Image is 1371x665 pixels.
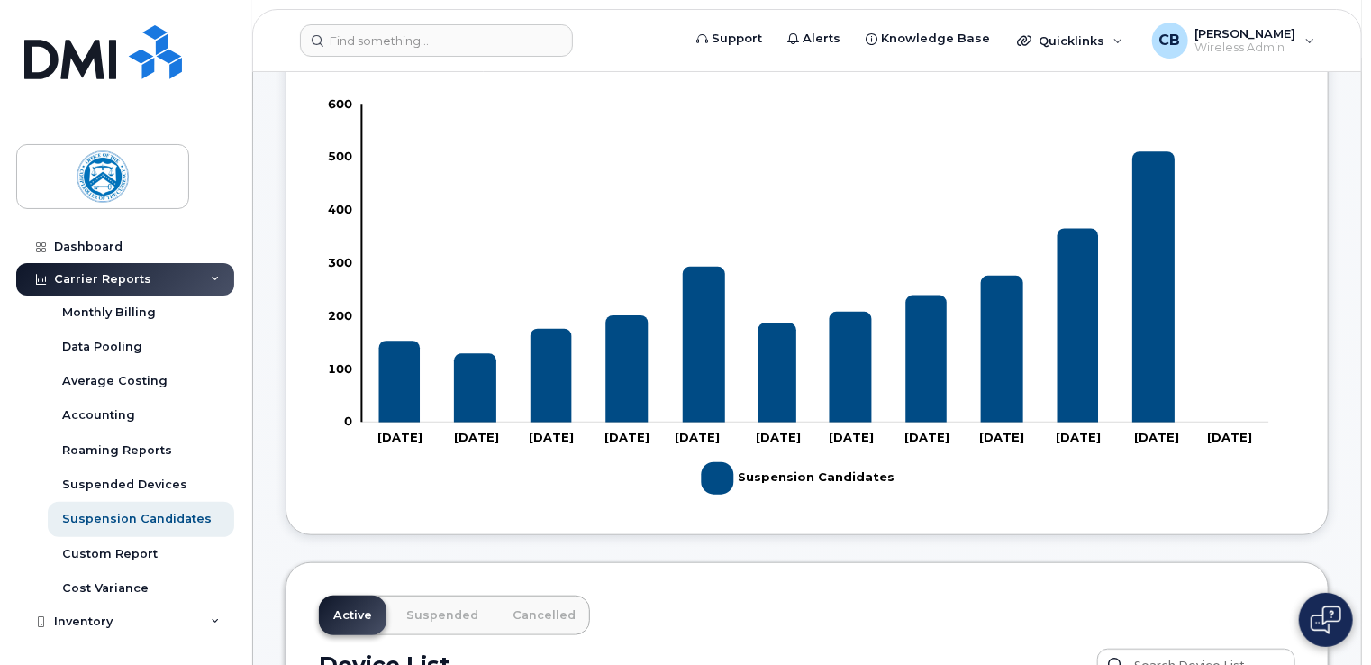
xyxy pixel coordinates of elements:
a: Suspended [392,596,493,635]
tspan: [DATE] [755,431,800,445]
tspan: 300 [328,255,352,269]
tspan: 600 [328,96,352,111]
span: Quicklinks [1039,33,1104,48]
tspan: [DATE] [454,431,499,445]
g: Chart [328,96,1269,502]
tspan: 100 [328,361,352,376]
tspan: [DATE] [1207,431,1252,445]
div: Quicklinks [1004,23,1136,59]
tspan: 200 [328,308,352,323]
img: Open chat [1311,606,1341,634]
span: Support [712,30,762,48]
input: Find something... [300,24,573,57]
tspan: 0 [344,414,352,429]
span: Alerts [803,30,840,48]
tspan: [DATE] [675,431,720,445]
tspan: [DATE] [604,431,649,445]
span: Knowledge Base [881,30,990,48]
a: Cancelled [498,596,590,635]
tspan: [DATE] [904,431,949,445]
span: Wireless Admin [1195,41,1296,55]
a: Active [319,596,386,635]
tspan: [DATE] [529,431,574,445]
tspan: [DATE] [1134,431,1179,445]
a: Knowledge Base [853,21,1003,57]
span: [PERSON_NAME] [1195,26,1296,41]
tspan: 400 [328,202,352,216]
tspan: [DATE] [979,431,1024,445]
tspan: [DATE] [377,431,422,445]
a: Support [684,21,775,57]
tspan: [DATE] [1056,431,1101,445]
g: Suspension Candidates [701,455,894,502]
tspan: [DATE] [829,431,874,445]
div: Christopher Bemis [1139,23,1328,59]
span: CB [1159,30,1181,51]
tspan: 500 [328,150,352,164]
a: Alerts [775,21,853,57]
g: Legend [701,455,894,502]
